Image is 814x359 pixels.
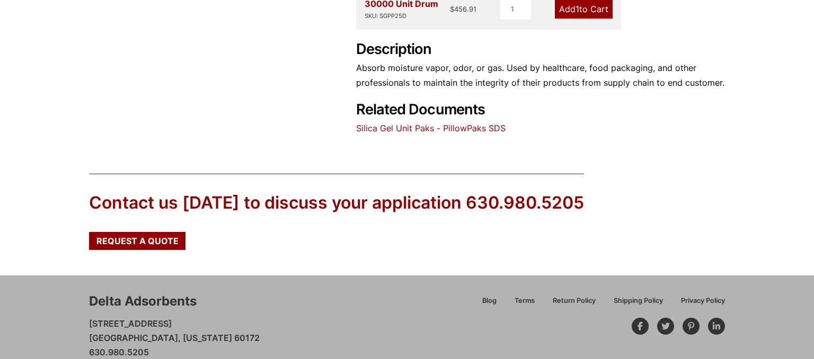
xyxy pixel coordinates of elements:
[356,41,725,58] h2: Description
[356,123,506,133] a: Silica Gel Unit Paks - PillowPaks SDS
[450,5,454,13] span: $
[89,232,185,250] a: Request a Quote
[96,237,179,245] span: Request a Quote
[681,298,725,304] span: Privacy Policy
[450,5,476,13] bdi: 456.91
[365,11,438,21] div: SKU: SGPP25D
[506,295,544,313] a: Terms
[576,4,579,14] span: 1
[515,298,535,304] span: Terms
[89,191,584,215] div: Contact us [DATE] to discuss your application 630.980.5205
[605,295,672,313] a: Shipping Policy
[356,61,725,89] p: Absorb moisture vapor, odor, or gas. Used by healthcare, food packaging, and other professionals ...
[672,295,725,313] a: Privacy Policy
[553,298,596,304] span: Return Policy
[544,295,605,313] a: Return Policy
[89,292,197,310] div: Delta Adsorbents
[482,298,497,304] span: Blog
[473,295,506,313] a: Blog
[614,298,663,304] span: Shipping Policy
